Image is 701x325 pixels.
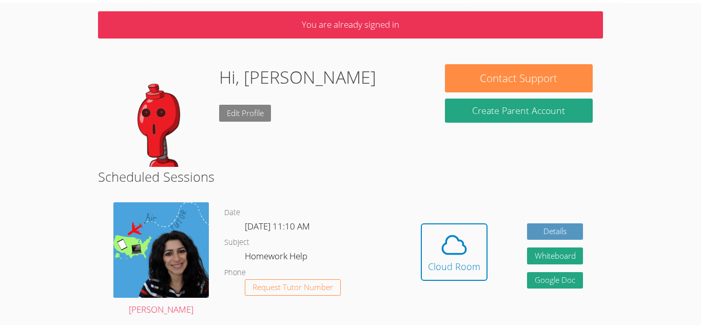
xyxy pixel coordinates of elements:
button: Request Tutor Number [245,279,341,296]
h1: Hi, [PERSON_NAME] [219,64,376,90]
h2: Scheduled Sessions [98,167,603,186]
img: air%20tutor%20avatar.png [113,202,209,298]
img: default.png [108,64,211,167]
button: Create Parent Account [445,99,593,123]
dt: Date [224,206,240,219]
a: Google Doc [527,272,583,289]
dd: Homework Help [245,249,309,266]
a: Edit Profile [219,105,271,122]
a: [PERSON_NAME] [113,202,209,317]
p: You are already signed in [98,11,603,39]
button: Cloud Room [421,223,488,281]
button: Whiteboard [527,247,583,264]
span: Request Tutor Number [252,283,333,291]
dt: Subject [224,236,249,249]
div: Cloud Room [428,259,480,274]
span: [DATE] 11:10 AM [245,220,310,232]
dt: Phone [224,266,246,279]
a: Details [527,223,583,240]
button: Contact Support [445,64,593,92]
